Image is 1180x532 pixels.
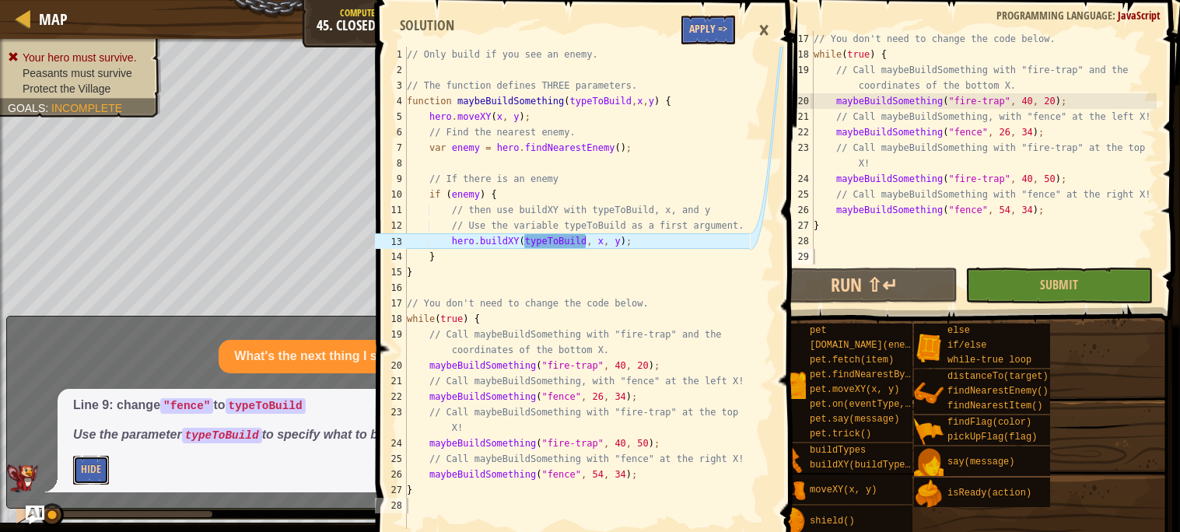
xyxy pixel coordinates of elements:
[782,62,814,93] div: 19
[947,371,1049,382] span: distanceTo(target)
[375,93,407,109] div: 4
[914,479,944,509] img: portrait.png
[375,202,407,218] div: 11
[375,482,407,498] div: 27
[810,340,922,351] span: [DOMAIN_NAME](enemy)
[810,384,899,395] span: pet.moveXY(x, y)
[8,81,149,96] li: Protect the Village
[782,109,814,124] div: 21
[26,506,44,524] button: Ask AI
[810,445,866,456] span: buildTypes
[375,78,407,93] div: 3
[782,140,814,171] div: 23
[782,47,814,62] div: 18
[947,355,1031,366] span: while-true loop
[8,500,39,532] button: Ctrl + P: Pause
[947,457,1014,467] span: say(message)
[783,93,814,109] div: 20
[23,82,110,95] span: Protect the Village
[375,187,407,202] div: 10
[810,325,827,336] span: pet
[51,102,122,114] span: Incomplete
[73,456,109,485] button: Hide
[375,311,407,327] div: 18
[39,9,68,30] span: Map
[73,428,404,441] em: Use the parameter to specify what to build.
[782,124,814,140] div: 22
[23,67,132,79] span: Peasants must survive
[375,249,407,264] div: 14
[375,218,407,233] div: 12
[782,218,814,233] div: 27
[1118,8,1161,23] span: JavaScript
[226,398,306,414] code: typeToBuild
[810,355,894,366] span: pet.fetch(item)
[810,414,899,425] span: pet.say(message)
[810,369,961,380] span: pet.findNearestByType(type)
[375,358,407,373] div: 20
[182,428,262,443] code: typeToBuild
[45,102,51,114] span: :
[782,202,814,218] div: 26
[965,268,1152,303] button: Submit
[375,280,407,296] div: 16
[810,460,944,471] span: buildXY(buildType, x, y)
[782,31,814,47] div: 17
[947,432,1037,443] span: pickUpFlag(flag)
[947,325,970,336] span: else
[7,464,38,492] img: AI
[375,140,407,156] div: 7
[782,233,814,249] div: 28
[375,296,407,311] div: 17
[31,9,68,30] a: Map
[375,389,407,404] div: 22
[375,124,407,140] div: 6
[375,404,407,436] div: 23
[375,264,407,280] div: 15
[810,429,871,439] span: pet.trick()
[751,12,777,48] div: ×
[947,401,1042,411] span: findNearestItem()
[375,467,407,482] div: 26
[996,8,1112,23] span: Programming language
[1112,8,1118,23] span: :
[375,171,407,187] div: 9
[234,348,437,366] p: What's the next thing I should do?
[914,333,944,362] img: portrait.png
[914,379,944,408] img: portrait.png
[782,249,814,264] div: 29
[1040,276,1078,293] span: Submit
[810,399,955,410] span: pet.on(eventType, handler)
[782,187,814,202] div: 25
[375,436,407,451] div: 24
[947,417,1031,428] span: findFlag(color)
[771,268,958,303] button: Run ⇧↵
[375,498,407,513] div: 28
[810,516,855,527] span: shield()
[947,488,1031,499] span: isReady(action)
[160,398,213,414] code: "fence"
[392,16,462,36] div: Solution
[914,417,944,446] img: portrait.png
[8,65,149,81] li: Peasants must survive
[375,62,407,78] div: 2
[375,327,407,358] div: 19
[23,51,137,64] span: Your hero must survive.
[947,386,1049,397] span: findNearestEnemy()
[681,16,735,44] button: Apply =>
[8,50,149,65] li: Your hero must survive.
[8,102,45,114] span: Goals
[914,448,944,478] img: portrait.png
[375,451,407,467] div: 25
[375,47,407,62] div: 1
[947,340,986,351] span: if/else
[810,485,877,495] span: moveXY(x, y)
[375,373,407,389] div: 21
[73,397,404,415] p: Line 9: change to
[375,156,407,171] div: 8
[375,233,407,249] div: 13
[782,171,814,187] div: 24
[375,109,407,124] div: 5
